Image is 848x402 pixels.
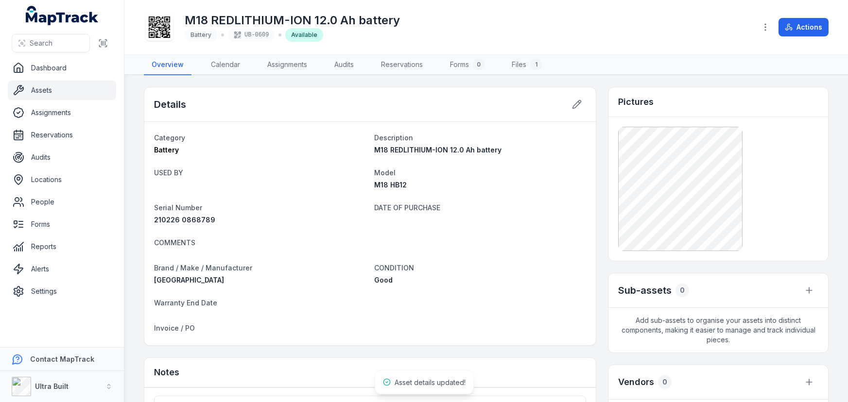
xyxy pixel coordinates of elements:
[8,237,116,256] a: Reports
[154,216,215,224] span: 210226 0868789
[144,55,191,75] a: Overview
[608,308,828,352] span: Add sub-assets to organise your assets into distinct components, making it easier to manage and t...
[154,146,179,154] span: Battery
[203,55,248,75] a: Calendar
[374,146,502,154] span: M18 REDLITHIUM-ION 12.0 Ah battery
[154,98,186,111] h2: Details
[374,168,396,177] span: Model
[30,355,94,363] strong: Contact MapTrack
[285,28,323,42] div: Available
[154,366,179,379] h3: Notes
[154,324,195,332] span: Invoice / PO
[35,382,69,390] strong: Ultra Built
[374,276,393,284] span: Good
[154,264,252,272] span: Brand / Make / Manufacturer
[8,148,116,167] a: Audits
[374,264,414,272] span: CONDITION
[154,203,202,212] span: Serial Number
[154,276,224,284] span: [GEOGRAPHIC_DATA]
[8,215,116,234] a: Forms
[618,284,672,297] h2: Sub-assets
[395,378,466,386] span: Asset details updated!
[8,282,116,301] a: Settings
[260,55,315,75] a: Assignments
[8,259,116,279] a: Alerts
[8,103,116,122] a: Assignments
[154,299,217,307] span: Warranty End Date
[374,203,440,212] span: DATE OF PURCHASE
[154,134,185,142] span: Category
[228,28,275,42] div: UB-0609
[8,81,116,100] a: Assets
[530,59,542,70] div: 1
[8,192,116,212] a: People
[26,6,99,25] a: MapTrack
[8,170,116,189] a: Locations
[504,55,550,75] a: Files1
[473,59,485,70] div: 0
[327,55,362,75] a: Audits
[154,168,183,177] span: USED BY
[618,95,654,109] h3: Pictures
[30,38,52,48] span: Search
[374,181,407,189] span: M18 HB12
[658,375,672,389] div: 0
[154,238,195,247] span: COMMENTS
[675,284,689,297] div: 0
[185,13,400,28] h1: M18 REDLITHIUM-ION 12.0 Ah battery
[374,134,413,142] span: Description
[373,55,431,75] a: Reservations
[8,125,116,145] a: Reservations
[442,55,492,75] a: Forms0
[779,18,829,36] button: Actions
[8,58,116,78] a: Dashboard
[618,375,654,389] h3: Vendors
[12,34,90,52] button: Search
[190,31,211,38] span: Battery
